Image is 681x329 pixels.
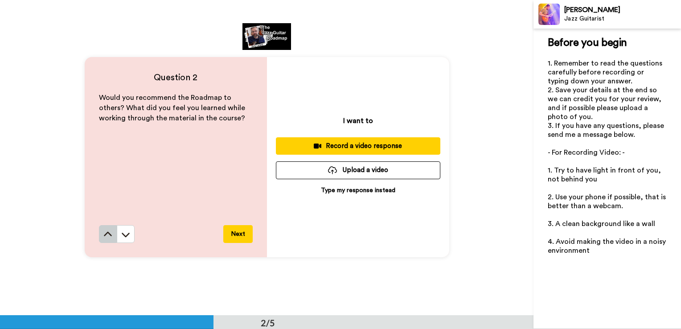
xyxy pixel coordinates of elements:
[548,193,668,210] span: 2. Use your phone if possible, that is better than a webcam.
[548,220,655,227] span: 3. A clean background like a wall
[548,167,663,183] span: 1. Try to have light in front of you, not behind you
[538,4,560,25] img: Profile Image
[548,86,663,120] span: 2. Save your details at the end so we can credit you for your review, and if possible please uplo...
[548,37,627,48] span: Before you begin
[99,71,253,84] h4: Question 2
[283,141,433,151] div: Record a video response
[548,149,625,156] span: - For Recording Video: -
[276,137,440,155] button: Record a video response
[548,60,664,85] span: 1. Remember to read the questions carefully before recording or typing down your answer.
[246,317,289,329] div: 2/5
[564,6,681,14] div: [PERSON_NAME]
[223,225,253,243] button: Next
[548,122,666,138] span: 3. If you have any questions, please send me a message below.
[99,94,247,122] span: Would you recommend the Roadmap to others? What did you feel you learned while working through th...
[343,115,373,126] p: I want to
[276,161,440,179] button: Upload a video
[548,238,668,254] span: 4. Avoid making the video in a noisy environment
[321,186,395,195] p: Type my response instead
[564,15,681,23] div: Jazz Guitarist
